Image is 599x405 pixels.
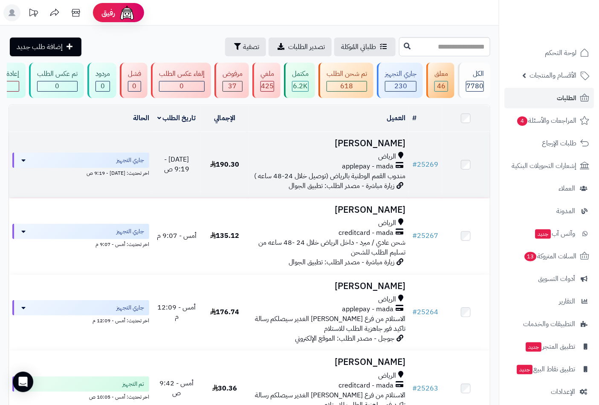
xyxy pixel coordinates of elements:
[164,154,189,174] span: [DATE] - 9:19 ص
[118,63,149,98] a: فشل 0
[523,318,575,330] span: التطبيقات والخدمات
[342,162,394,171] span: applepay - mada
[214,113,235,123] a: الإجمالي
[210,159,240,170] span: 190.30
[128,69,141,79] div: فشل
[254,171,405,181] span: مندوب القمم الوطنية بالرياض (توصيل خلال 24-48 ساعه )
[378,152,396,162] span: الرياض
[504,110,594,131] a: المراجعات والأسئلة4
[339,228,394,238] span: creditcard - mada
[504,133,594,153] a: طلبات الإرجاع
[86,63,118,98] a: مردود 0
[229,81,237,91] span: 37
[412,231,417,241] span: #
[180,81,184,91] span: 0
[101,81,105,91] span: 0
[342,304,394,314] span: applepay - mada
[412,113,417,123] a: #
[293,81,308,91] span: 6.2K
[12,315,149,324] div: اخر تحديث: أمس - 12:09 م
[149,63,213,98] a: إلغاء عكس الطلب 0
[292,69,309,79] div: مكتمل
[456,63,492,98] a: الكل7780
[292,81,308,91] div: 6240
[12,392,149,401] div: اخر تحديث: أمس - 10:05 ص
[223,69,243,79] div: مرفوض
[504,178,594,199] a: العملاء
[12,239,149,248] div: اخر تحديث: أمس - 9:07 م
[96,81,110,91] div: 0
[504,359,594,379] a: تطبيق نقاط البيعجديد
[524,250,576,262] span: السلات المتروكة
[378,218,396,228] span: الرياض
[37,69,78,79] div: تم عكس الطلب
[159,378,194,398] span: أمس - 9:42 ص
[412,307,417,317] span: #
[557,92,576,104] span: الطلبات
[412,231,438,241] a: #25267
[504,223,594,244] a: وآتس آبجديد
[116,304,144,312] span: جاري التجهيز
[517,116,527,126] span: 4
[512,160,576,172] span: إشعارات التحويلات البنكية
[212,383,237,393] span: 30.36
[378,371,396,381] span: الرياض
[295,333,394,344] span: جوجل - مصدر الطلب: الموقع الإلكتروني
[504,201,594,221] a: المدونة
[387,113,405,123] a: العميل
[27,63,86,98] a: تم عكس الطلب 0
[133,113,149,123] a: الحالة
[55,81,60,91] span: 0
[210,307,240,317] span: 176.74
[504,246,594,266] a: السلات المتروكة13
[282,63,317,98] a: مكتمل 6.2K
[385,81,416,91] div: 230
[466,81,483,91] span: 7780
[530,69,576,81] span: الأقسام والمنتجات
[101,8,115,18] span: رفيق
[210,231,240,241] span: 135.12
[243,42,259,52] span: تصفية
[504,314,594,334] a: التطبيقات والخدمات
[288,42,325,52] span: تصدير الطلبات
[517,365,532,374] span: جديد
[516,115,576,127] span: المراجعات والأسئلة
[334,38,396,56] a: طلباتي المُوكلة
[545,47,576,59] span: لوحة التحكم
[434,69,448,79] div: معلق
[341,42,376,52] span: طلباتي المُوكلة
[504,336,594,357] a: تطبيق المتجرجديد
[252,357,406,367] h3: [PERSON_NAME]
[559,295,575,307] span: التقارير
[251,63,282,98] a: ملغي 425
[213,63,251,98] a: مرفوض 37
[385,69,417,79] div: جاري التجهيز
[225,38,266,56] button: تصفية
[504,156,594,176] a: إشعارات التحويلات البنكية
[23,4,44,23] a: تحديثات المنصة
[435,81,448,91] div: 46
[558,182,575,194] span: العملاء
[13,372,33,392] div: Open Intercom Messenger
[466,69,484,79] div: الكل
[289,181,394,191] span: زيارة مباشرة - مصدر الطلب: تطبيق الجوال
[535,229,551,239] span: جديد
[260,69,274,79] div: ملغي
[95,69,110,79] div: مردود
[159,69,205,79] div: إلغاء عكس الطلب
[412,383,438,393] a: #25263
[252,281,406,291] h3: [PERSON_NAME]
[551,386,575,398] span: الإعدادات
[504,269,594,289] a: أدوات التسويق
[412,159,438,170] a: #25269
[261,81,274,91] span: 425
[516,363,575,375] span: تطبيق نقاط البيع
[159,81,204,91] div: 0
[258,237,405,257] span: شحن عادي / مبرد - داخل الرياض خلال 24 -48 ساعه من تسليم الطلب للشحن
[116,156,144,165] span: جاري التجهيز
[525,341,575,353] span: تطبيق المتجر
[526,342,541,352] span: جديد
[289,257,394,267] span: زيارة مباشرة - مصدر الطلب: تطبيق الجوال
[327,69,367,79] div: تم شحن الطلب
